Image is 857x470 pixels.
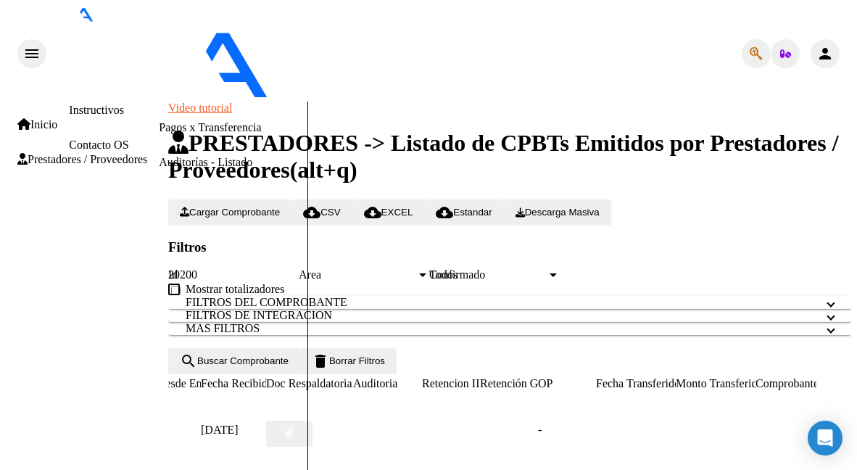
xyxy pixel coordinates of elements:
mat-expansion-panel-header: FILTROS DEL COMPROBANTE [168,296,851,309]
span: Descarga Masiva [516,207,600,218]
a: Pagos x Transferencia [159,121,261,133]
span: Todos [429,268,458,281]
span: OP [538,377,552,389]
span: Fecha Transferido [596,377,680,389]
mat-icon: menu [23,45,41,62]
div: Open Intercom Messenger [808,421,842,455]
button: Estandar [424,199,503,226]
span: Auditoria [353,377,397,389]
mat-expansion-panel-header: FILTROS DE INTEGRACION [168,309,851,322]
mat-icon: cloud_download [436,204,453,221]
datatable-header-cell: Retención Ganancias [480,374,538,393]
datatable-header-cell: Doc Respaldatoria [266,374,353,393]
a: Instructivos [69,104,124,116]
a: Prestadores / Proveedores [17,153,147,166]
datatable-header-cell: Fecha Transferido [596,374,676,393]
a: Inicio [17,118,57,131]
datatable-header-cell: Monto Transferido [676,374,755,393]
mat-icon: delete [312,352,329,370]
span: Doc Respaldatoria [266,377,352,389]
mat-expansion-panel-header: MAS FILTROS [168,322,851,335]
mat-icon: cloud_download [364,204,381,221]
span: PRESTADORES -> Listado de CPBTs Emitidos por Prestadores / Proveedores [168,130,839,183]
span: Retencion IIBB [422,377,495,389]
span: - [PERSON_NAME] [427,88,526,101]
mat-icon: cloud_download [303,204,320,221]
span: CSV [303,207,340,218]
span: Area [299,268,416,281]
app-download-masive: Descarga masiva de comprobantes (adjuntos) [504,205,611,218]
a: Contacto OS [69,139,128,151]
span: Monto Transferido [676,377,763,389]
datatable-header-cell: Auditoria [353,374,422,393]
span: Comprobante [755,377,819,389]
datatable-header-cell: Retencion IIBB [422,374,480,393]
span: Borrar Filtros [312,355,385,366]
span: EXCEL [364,207,413,218]
button: CSV [291,199,352,226]
span: Estandar [436,207,492,218]
span: - [538,424,542,436]
span: - omint [390,88,427,101]
span: (alt+q) [290,157,357,183]
a: Auditorías - Listado [159,156,252,168]
mat-panel-title: MAS FILTROS [186,322,816,335]
datatable-header-cell: OP [538,374,596,393]
mat-panel-title: FILTROS DEL COMPROBANTE [186,296,816,309]
span: Retención Ganancias [480,377,579,389]
img: Logo SAAS [46,22,390,99]
h3: Filtros [168,239,851,255]
mat-icon: person [816,45,834,62]
button: Descarga Masiva [504,199,611,226]
mat-panel-title: FILTROS DE INTEGRACION [186,309,816,322]
button: Borrar Filtros [300,348,397,374]
button: EXCEL [352,199,425,226]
